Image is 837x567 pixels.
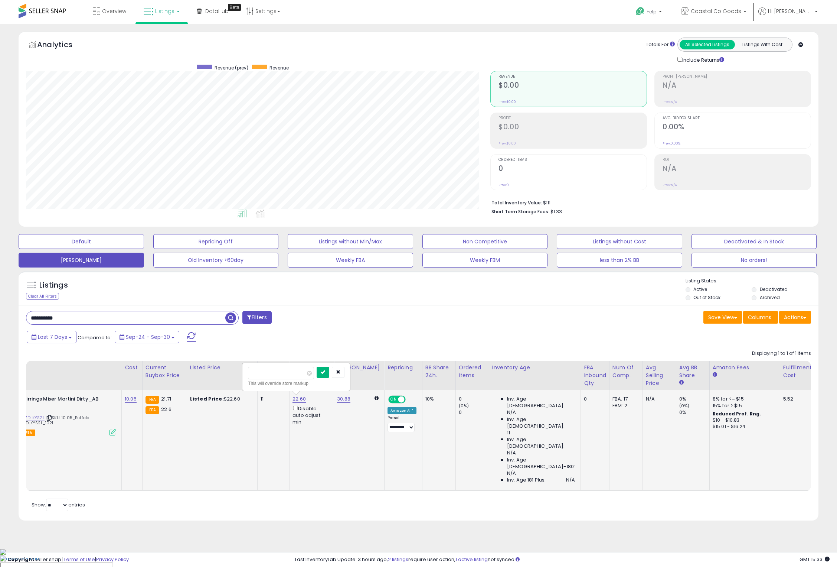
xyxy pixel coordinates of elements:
[422,234,548,249] button: Non Competitive
[190,396,252,402] div: $22.60
[388,415,416,432] div: Preset:
[405,396,416,403] span: OFF
[663,100,677,104] small: Prev: N/A
[679,409,709,416] div: 0%
[38,333,67,341] span: Last 7 Days
[228,4,241,11] div: Tooltip anchor
[37,39,87,52] h5: Analytics
[205,7,229,15] span: DataHub
[663,158,811,162] span: ROI
[498,141,516,146] small: Prev: $0.00
[261,396,284,402] div: 11
[498,123,647,133] h2: $0.00
[125,395,137,403] a: 10.05
[783,396,809,402] div: 5.52
[507,457,575,470] span: Inv. Age [DEMOGRAPHIC_DATA]-180:
[663,75,811,79] span: Profit [PERSON_NAME]
[691,234,817,249] button: Deactivated & In Stock
[39,280,68,291] h5: Listings
[389,396,398,403] span: ON
[647,9,657,15] span: Help
[507,409,516,416] span: N/A
[161,395,171,402] span: 21.71
[691,7,741,15] span: Coastal Co Goods
[663,116,811,120] span: Avg. Buybox Share
[679,379,684,386] small: Avg BB Share.
[550,208,562,215] span: $1.33
[584,364,606,387] div: FBA inbound Qty
[783,364,812,379] div: Fulfillment Cost
[752,350,811,357] div: Displaying 1 to 1 of 1 items
[491,208,549,215] b: Short Term Storage Fees:
[288,234,413,249] button: Listings without Min/Max
[735,40,790,49] button: Listings With Cost
[557,234,682,249] button: Listings without Cost
[146,406,159,414] small: FBA
[760,294,780,301] label: Archived
[498,81,647,91] h2: $0.00
[337,395,350,403] a: 30.88
[686,278,818,285] p: Listing States:
[115,331,179,343] button: Sep-24 - Sep-30
[612,402,637,409] div: FBM: 2
[507,416,575,430] span: Inv. Age [DEMOGRAPHIC_DATA]:
[507,450,516,456] span: N/A
[768,7,813,15] span: Hi [PERSON_NAME]
[102,7,126,15] span: Overview
[498,116,647,120] span: Profit
[713,411,761,417] b: Reduced Prof. Rng.
[703,311,742,324] button: Save View
[146,396,159,404] small: FBA
[507,396,575,409] span: Inv. Age [DEMOGRAPHIC_DATA]:
[680,40,735,49] button: All Selected Listings
[646,364,673,387] div: Avg Selling Price
[21,396,111,405] b: Stirrings Mixer Martini Dirty_AB
[292,404,328,425] div: Disable auto adjust min
[4,396,116,435] div: ASIN:
[748,314,771,321] span: Columns
[663,164,811,174] h2: N/A
[507,436,575,450] span: Inv. Age [DEMOGRAPHIC_DATA]:
[491,200,542,206] b: Total Inventory Value:
[646,41,675,48] div: Totals For
[242,311,271,324] button: Filters
[3,364,118,372] div: Title
[691,253,817,268] button: No orders!
[584,396,604,402] div: 0
[693,294,720,301] label: Out of Stock
[663,141,680,146] small: Prev: 0.00%
[760,286,788,292] label: Deactivated
[288,253,413,268] button: Weekly FBA
[155,7,174,15] span: Listings
[19,253,144,268] button: [PERSON_NAME]
[32,501,85,508] span: Show: entries
[498,158,647,162] span: Ordered Items
[507,430,510,436] span: 11
[27,331,76,343] button: Last 7 Days
[19,234,144,249] button: Default
[422,253,548,268] button: Weekly FBM
[507,477,546,483] span: Inv. Age 181 Plus:
[663,183,677,187] small: Prev: N/A
[679,396,709,402] div: 0%
[713,396,774,402] div: 8% for <= $15
[153,253,279,268] button: Old Inventory >60day
[459,364,486,379] div: Ordered Items
[425,396,450,402] div: 10%
[630,1,669,24] a: Help
[498,100,516,104] small: Prev: $0.00
[125,364,139,372] div: Cost
[459,409,489,416] div: 0
[743,311,778,324] button: Columns
[425,364,452,379] div: BB Share 24h.
[779,311,811,324] button: Actions
[459,403,469,409] small: (0%)
[23,430,35,436] span: FBA
[215,65,248,71] span: Revenue (prev)
[498,183,509,187] small: Prev: 0
[190,395,224,402] b: Listed Price:
[498,75,647,79] span: Revenue
[566,477,575,483] span: N/A
[713,424,774,430] div: $15.01 - $16.24
[20,415,45,421] a: B07DLKYS2L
